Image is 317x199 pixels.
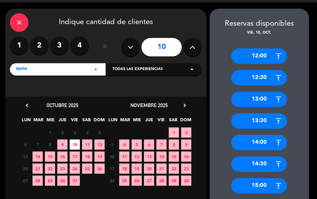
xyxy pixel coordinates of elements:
[69,116,80,126] span: VIE
[50,36,69,55] label: 3
[156,139,167,150] span: 7
[20,139,30,150] span: 6
[10,36,28,55] label: 1
[57,116,67,126] span: JUE
[181,127,191,138] span: 2
[119,164,129,174] span: 18
[210,18,309,30] div: Reservas disponibles
[169,139,179,150] span: 8
[168,116,178,126] span: SAB
[82,164,92,174] span: 25
[231,113,287,129] div: 13:30
[57,127,67,138] span: 2
[107,164,117,174] span: 17
[169,176,179,186] span: 29
[181,176,191,186] span: 30
[108,116,118,126] span: LUN
[45,151,55,162] span: 15
[132,176,142,186] span: 26
[94,127,105,138] span: 5
[169,151,179,162] span: 15
[231,178,287,193] div: 15:00
[33,139,43,150] span: 7
[70,151,80,162] span: 17
[119,151,129,162] span: 11
[95,36,115,58] div: ó
[93,116,104,126] span: DOM
[94,139,105,150] span: 12
[70,176,80,186] span: 31
[82,151,92,162] span: 18
[57,151,67,162] span: 16
[144,139,154,150] span: 6
[156,176,167,186] span: 28
[231,92,287,107] div: 13:00
[45,164,55,174] span: 22
[144,151,154,162] span: 13
[16,66,27,73] span: Mapa
[46,102,78,108] span: octubre 2025
[132,116,142,126] span: MIE
[20,176,30,186] span: 27
[107,139,117,150] span: 3
[181,151,191,162] span: 16
[169,127,179,138] span: 1
[180,116,190,126] span: DOM
[144,176,154,186] span: 27
[70,127,80,138] span: 3
[132,164,142,174] span: 19
[57,164,67,174] span: 23
[20,151,30,162] span: 13
[132,139,142,150] span: 5
[15,19,23,26] i: close
[81,116,92,126] span: SAB
[45,139,55,150] span: 8
[20,164,30,174] span: 20
[107,151,117,162] span: 10
[57,176,67,186] span: 30
[132,151,142,162] span: 12
[70,139,80,150] span: 10
[156,116,166,126] span: VIE
[82,127,92,138] span: 4
[130,102,168,108] span: noviembre 2025
[33,116,43,126] span: MAR
[156,151,167,162] span: 14
[231,70,287,85] div: 12:30
[112,66,163,73] span: Todas las experiencias
[94,151,105,162] span: 19
[156,164,167,174] span: 21
[181,102,188,109] i: chevron_right
[45,127,55,138] span: 1
[30,36,49,55] label: 2
[119,176,129,186] span: 25
[82,139,92,150] span: 11
[70,164,80,174] span: 24
[119,139,129,150] span: 4
[107,176,117,186] span: 24
[33,164,43,174] span: 21
[24,102,30,109] i: chevron_left
[181,164,191,174] span: 23
[181,139,191,150] span: 9
[45,116,55,126] span: MIE
[70,36,89,55] label: 4
[231,48,287,64] div: 12:00
[57,139,67,150] span: 9
[92,66,99,73] i: arrow_drop_down
[210,30,309,36] div: vie. 10, oct.
[169,164,179,174] span: 22
[33,176,43,186] span: 28
[45,176,55,186] span: 29
[231,156,287,172] div: 14:30
[33,151,43,162] span: 14
[144,116,154,126] span: JUE
[144,164,154,174] span: 20
[21,116,31,126] span: LUN
[231,135,287,150] div: 14:00
[10,13,202,32] div: Indique cantidad de clientes
[188,66,196,73] i: arrow_drop_down
[120,116,130,126] span: MAR
[94,164,105,174] span: 26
